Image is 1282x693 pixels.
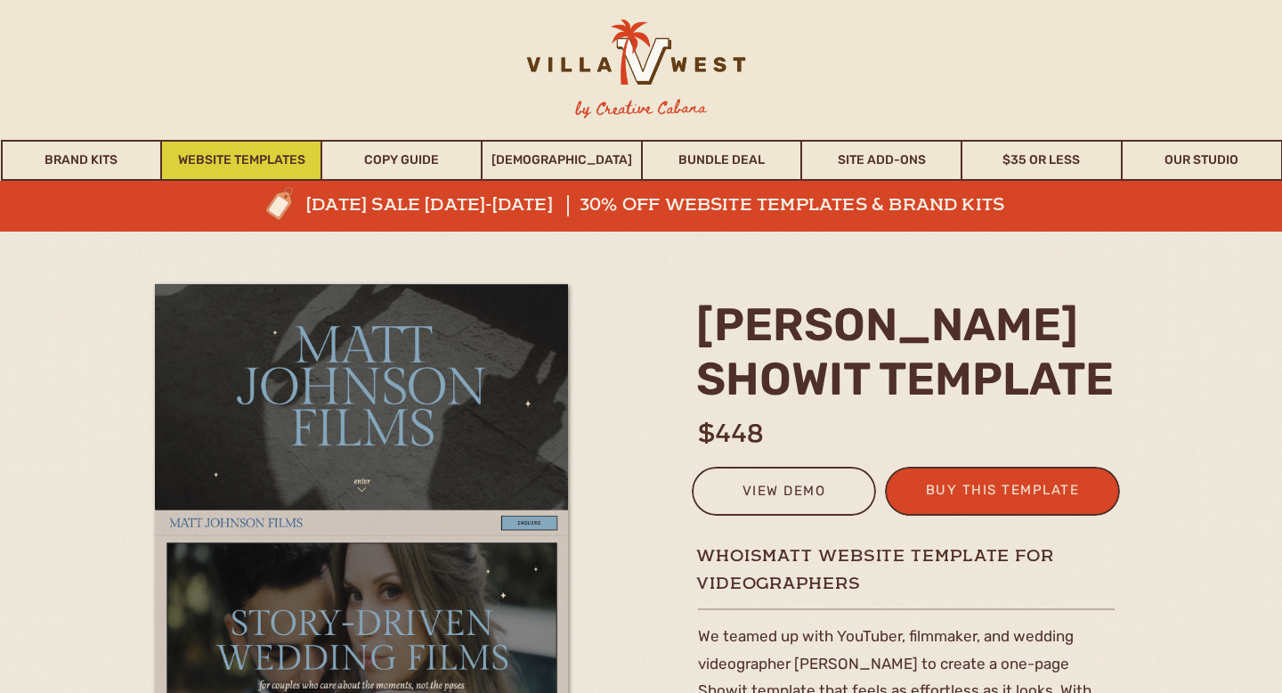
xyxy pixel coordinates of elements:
[580,195,1021,216] a: 30% off website templates & brand kits
[1123,140,1281,181] a: Our Studio
[696,298,1126,404] h2: [PERSON_NAME] Showit template
[162,140,320,181] a: Website Templates
[696,544,1185,567] h1: whoismatt website template for videographers
[703,479,864,509] a: view demo
[643,140,801,181] a: Bundle Deal
[698,415,842,450] h1: $448
[483,140,641,181] a: [DEMOGRAPHIC_DATA]
[915,478,1090,508] a: buy this template
[561,95,722,122] h3: by Creative Cabana
[3,140,161,181] a: Brand Kits
[322,140,481,181] a: Copy Guide
[306,195,611,216] a: [DATE] sale [DATE]-[DATE]
[962,140,1121,181] a: $35 or Less
[802,140,961,181] a: Site Add-Ons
